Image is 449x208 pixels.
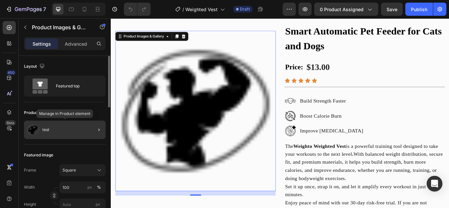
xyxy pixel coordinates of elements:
span: px [96,202,100,207]
a: Section 9 [202,69,209,76]
img: gempages_585687899702297373-ee541c8f-581a-493c-bdf1-4315d36cfc53.png [202,125,216,138]
strong: . [281,155,283,161]
iframe: Design area [111,18,449,208]
div: Beta [5,120,16,126]
img: gempages_585687899702297373-be4fec42-d24e-426e-b47d-761602d89dc4.png [202,90,216,103]
h2: Price: [202,49,225,65]
p: Settings [33,40,51,47]
span: Draft [240,6,250,12]
img: gempages_585687899702297373-28c66526-de2d-4cda-9bf3-c0c8ff4fa314.png [202,107,216,121]
a: Section 9 [218,69,225,76]
p: Improve [MEDICAL_DATA] [221,127,297,136]
p: 7 [43,5,46,13]
span: Weighted Vest [185,6,218,13]
span: / [182,6,184,13]
button: 7 [3,3,49,16]
button: Square [59,164,106,176]
a: Section 9 [234,69,241,76]
p: Product Images & Gallery [32,23,88,31]
div: px [87,184,92,190]
div: Featured image [24,152,53,158]
label: Width [24,184,35,190]
label: Height [24,201,36,207]
div: Publish [411,6,427,13]
a: Section 9 [210,69,217,76]
span: Save [387,7,397,12]
p: The is a powerful training tool designed to take your workouts to the next level With balanced we... [203,144,389,192]
button: Publish [405,3,433,16]
div: Featured top [56,79,96,94]
div: $13.00 [227,48,256,65]
p: test [42,127,49,132]
a: Section 9 [226,69,233,76]
p: Build Strength Faster [221,92,297,101]
button: 0 product assigned [314,3,378,16]
div: Undo/Redo [124,3,151,16]
div: % [97,184,101,190]
strong: Weighto Weighted Vest [213,146,274,152]
button: % [86,183,94,191]
input: px% [59,181,106,193]
span: Square [62,167,76,173]
div: Layout [24,62,46,71]
span: 0 product assigned [320,6,364,13]
label: Frame [24,167,36,173]
button: Save [381,3,403,16]
div: Open Intercom Messenger [427,176,442,192]
p: Boost Calorie Burn [221,109,297,119]
img: product feature img [27,123,40,136]
div: Product source [24,110,53,116]
strong: Smart Automatic Pet Feeder for Cats and Dogs [203,9,386,39]
button: px [95,183,103,191]
div: 450 [6,70,16,75]
p: Advanced [65,40,87,47]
